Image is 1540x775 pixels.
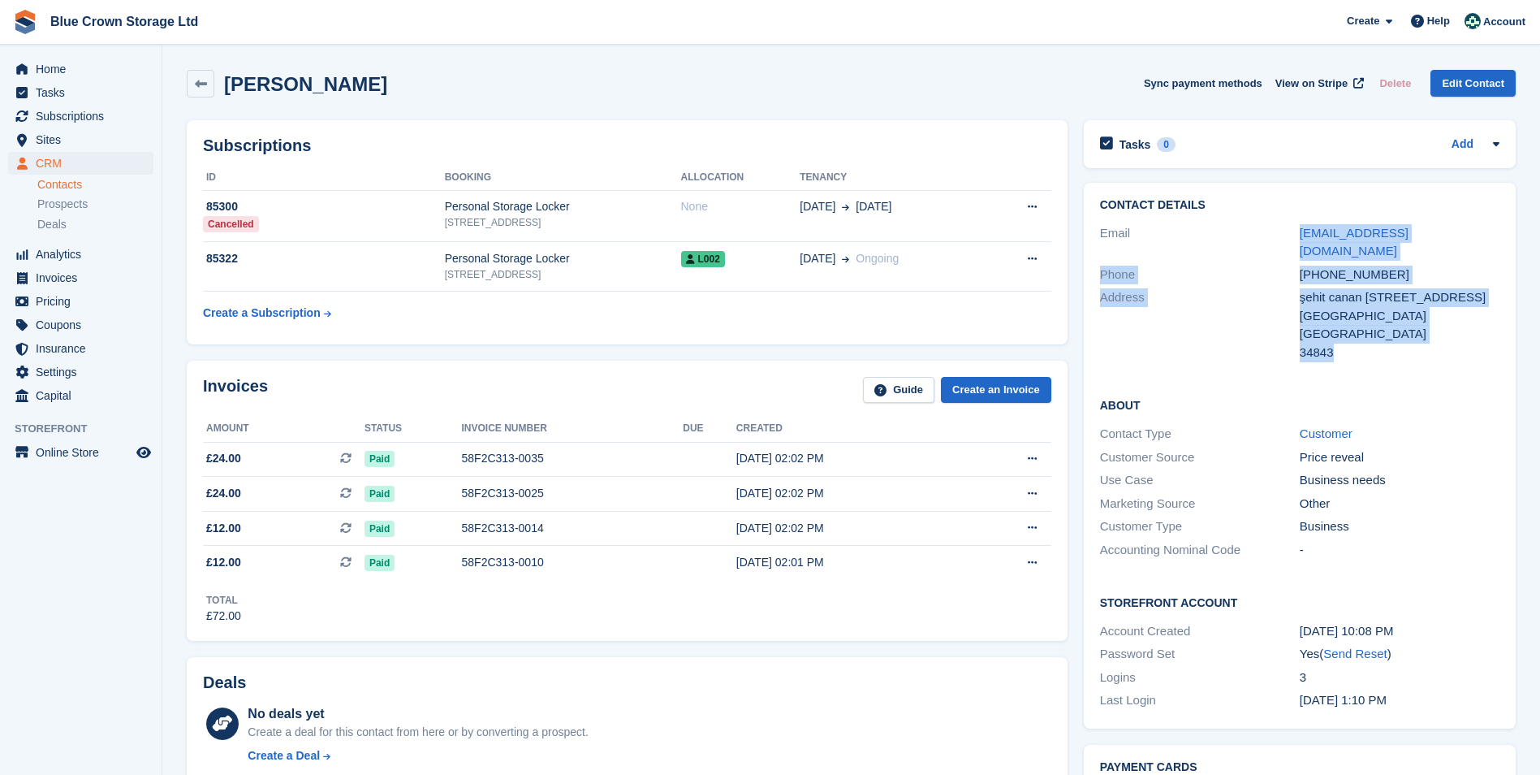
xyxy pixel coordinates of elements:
a: Contacts [37,177,153,193]
div: [DATE] 02:01 PM [736,554,963,571]
th: Status [365,416,462,442]
a: Edit Contact [1430,70,1516,97]
span: £12.00 [206,520,241,537]
button: Delete [1373,70,1417,97]
div: None [681,198,800,215]
a: Create an Invoice [941,377,1051,404]
div: Other [1300,495,1499,513]
th: Tenancy [800,165,986,191]
a: [EMAIL_ADDRESS][DOMAIN_NAME] [1300,226,1408,258]
a: Add [1452,136,1473,154]
a: menu [8,384,153,407]
a: menu [8,58,153,80]
div: 34843 [1300,344,1499,362]
div: şehit canan [STREET_ADDRESS] [1300,288,1499,307]
a: Prospects [37,196,153,213]
div: [STREET_ADDRESS] [445,267,681,282]
div: [STREET_ADDRESS] [445,215,681,230]
div: Account Created [1100,622,1300,641]
th: Created [736,416,963,442]
span: £24.00 [206,450,241,467]
div: [PHONE_NUMBER] [1300,266,1499,284]
h2: Subscriptions [203,136,1051,155]
span: Ongoing [856,252,899,265]
h2: [PERSON_NAME] [224,73,387,95]
div: 0 [1157,137,1175,152]
span: Paid [365,451,395,467]
span: Storefront [15,421,162,437]
a: Customer [1300,426,1352,440]
div: £72.00 [206,608,241,625]
div: Contact Type [1100,425,1300,444]
div: Business needs [1300,471,1499,490]
img: stora-icon-8386f47178a22dfd0bd8f6a31ec36ba5ce8667c1dd55bd0f319d3a0aa187defe.svg [13,10,37,34]
span: Home [36,58,133,80]
h2: Deals [203,673,246,692]
div: 85300 [203,198,445,215]
a: menu [8,128,153,151]
h2: Invoices [203,377,268,404]
div: Marketing Source [1100,495,1300,513]
a: menu [8,361,153,383]
div: Phone [1100,266,1300,284]
span: Create [1347,13,1379,29]
div: Total [206,593,241,608]
img: John Marshall [1465,13,1481,29]
span: Capital [36,384,133,407]
a: menu [8,290,153,313]
span: Coupons [36,314,133,336]
span: Paid [365,486,395,502]
div: Address [1100,288,1300,362]
div: 3 [1300,669,1499,687]
span: [DATE] [856,198,891,215]
div: Accounting Nominal Code [1100,541,1300,560]
span: Tasks [36,81,133,104]
span: Sites [36,128,133,151]
th: Booking [445,165,681,191]
th: Allocation [681,165,800,191]
span: Paid [365,521,395,537]
a: Send Reset [1323,647,1387,660]
h2: About [1100,396,1499,413]
h2: Tasks [1119,137,1151,152]
button: Sync payment methods [1144,70,1262,97]
span: [DATE] [800,198,835,215]
span: Deals [37,217,67,232]
span: Insurance [36,337,133,360]
a: menu [8,152,153,175]
a: Create a Subscription [203,298,331,328]
div: Use Case [1100,471,1300,490]
a: Guide [863,377,934,404]
a: menu [8,441,153,464]
div: 58F2C313-0025 [462,485,684,502]
span: CRM [36,152,133,175]
span: Analytics [36,243,133,266]
div: Password Set [1100,645,1300,664]
div: Customer Source [1100,448,1300,467]
a: Create a Deal [248,747,588,764]
div: Create a Subscription [203,305,321,322]
span: Help [1427,13,1450,29]
div: [GEOGRAPHIC_DATA] [1300,325,1499,344]
div: Create a deal for this contact from here or by converting a prospect. [248,724,588,741]
div: [GEOGRAPHIC_DATA] [1300,307,1499,326]
span: £24.00 [206,485,241,502]
h2: Storefront Account [1100,594,1499,610]
div: [DATE] 10:08 PM [1300,622,1499,641]
div: Email [1100,224,1300,261]
div: 85322 [203,250,445,267]
th: Due [683,416,736,442]
span: Online Store [36,441,133,464]
span: £12.00 [206,554,241,571]
span: Prospects [37,197,88,212]
div: 58F2C313-0010 [462,554,684,571]
div: Customer Type [1100,517,1300,536]
span: Account [1483,14,1525,30]
span: View on Stripe [1275,76,1348,92]
span: Paid [365,555,395,571]
a: menu [8,266,153,289]
div: Price reveal [1300,448,1499,467]
div: 58F2C313-0035 [462,450,684,467]
span: Settings [36,361,133,383]
th: Invoice number [462,416,684,442]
